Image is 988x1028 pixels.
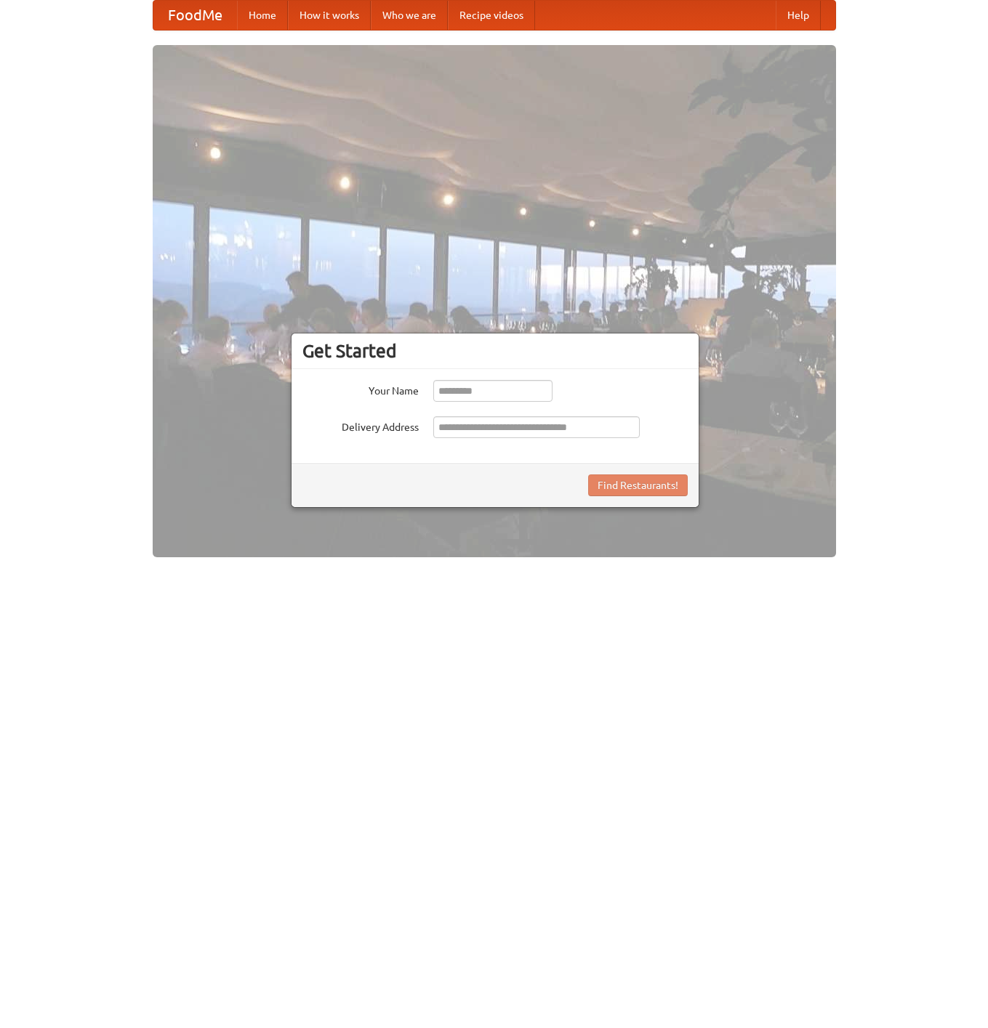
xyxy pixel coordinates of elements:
[302,380,419,398] label: Your Name
[237,1,288,30] a: Home
[288,1,371,30] a: How it works
[371,1,448,30] a: Who we are
[588,474,688,496] button: Find Restaurants!
[302,416,419,434] label: Delivery Address
[776,1,821,30] a: Help
[302,340,688,362] h3: Get Started
[153,1,237,30] a: FoodMe
[448,1,535,30] a: Recipe videos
